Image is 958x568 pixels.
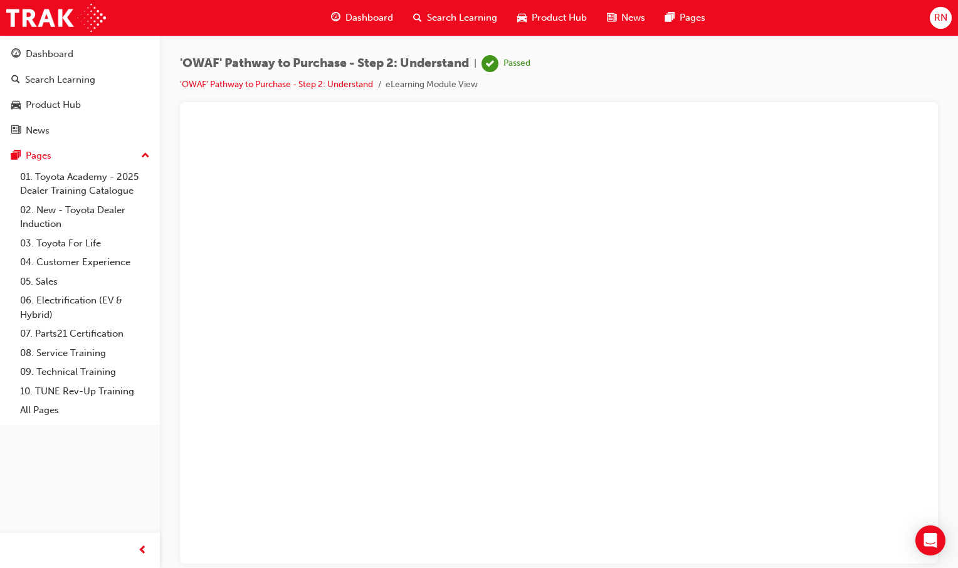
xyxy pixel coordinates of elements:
[15,344,155,363] a: 08. Service Training
[15,362,155,382] a: 09. Technical Training
[180,79,373,90] a: 'OWAF' Pathway to Purchase - Step 2: Understand
[11,125,21,137] span: news-icon
[427,11,497,25] span: Search Learning
[5,68,155,92] a: Search Learning
[331,10,340,26] span: guage-icon
[180,56,469,71] span: 'OWAF' Pathway to Purchase - Step 2: Understand
[138,543,147,559] span: prev-icon
[25,73,95,87] div: Search Learning
[474,56,476,71] span: |
[15,234,155,253] a: 03. Toyota For Life
[11,100,21,111] span: car-icon
[15,201,155,234] a: 02. New - Toyota Dealer Induction
[413,10,422,26] span: search-icon
[621,11,645,25] span: News
[15,167,155,201] a: 01. Toyota Academy - 2025 Dealer Training Catalogue
[11,49,21,60] span: guage-icon
[26,47,73,61] div: Dashboard
[930,7,952,29] button: RN
[15,291,155,324] a: 06. Electrification (EV & Hybrid)
[15,253,155,272] a: 04. Customer Experience
[915,525,945,555] div: Open Intercom Messenger
[321,5,403,31] a: guage-iconDashboard
[482,55,498,72] span: learningRecordVerb_PASS-icon
[5,93,155,117] a: Product Hub
[15,401,155,420] a: All Pages
[934,11,947,25] span: RN
[655,5,715,31] a: pages-iconPages
[5,144,155,167] button: Pages
[507,5,597,31] a: car-iconProduct Hub
[386,78,478,92] li: eLearning Module View
[26,98,81,112] div: Product Hub
[680,11,705,25] span: Pages
[5,40,155,144] button: DashboardSearch LearningProduct HubNews
[597,5,655,31] a: news-iconNews
[26,124,50,138] div: News
[503,58,530,70] div: Passed
[345,11,393,25] span: Dashboard
[403,5,507,31] a: search-iconSearch Learning
[15,272,155,292] a: 05. Sales
[665,10,675,26] span: pages-icon
[11,75,20,86] span: search-icon
[532,11,587,25] span: Product Hub
[15,382,155,401] a: 10. TUNE Rev-Up Training
[5,119,155,142] a: News
[5,43,155,66] a: Dashboard
[26,149,51,163] div: Pages
[11,150,21,162] span: pages-icon
[517,10,527,26] span: car-icon
[607,10,616,26] span: news-icon
[6,4,106,32] img: Trak
[15,324,155,344] a: 07. Parts21 Certification
[141,148,150,164] span: up-icon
